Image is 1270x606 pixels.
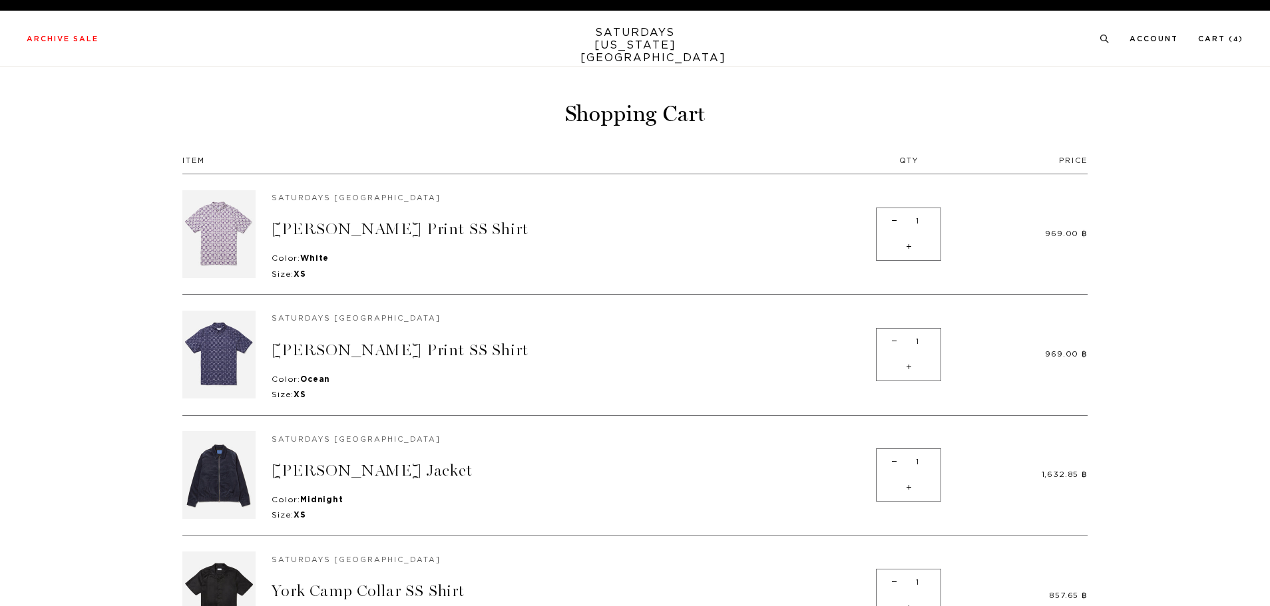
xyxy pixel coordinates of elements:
span: - [885,569,903,595]
p: Size: [272,390,869,400]
a: Cart (4) [1198,35,1243,43]
h5: Saturdays [GEOGRAPHIC_DATA] [272,314,869,323]
span: - [885,208,903,234]
p: Color: [272,375,869,385]
img: Midnight | Harrison Corduroy Jacket [182,431,256,519]
img: Ocean | Bruce Block Print SS Shirt [182,311,256,398]
h5: Saturdays [GEOGRAPHIC_DATA] [272,555,869,565]
a: Account [1130,35,1178,43]
a: [PERSON_NAME] Jacket [272,461,473,480]
small: 4 [1233,37,1239,43]
span: + [900,475,918,501]
img: White | Bruce Block Print SS Shirt [182,190,256,278]
a: York Camp Collar SS Shirt [272,581,465,601]
h5: Saturdays [GEOGRAPHIC_DATA] [272,194,869,203]
span: - [885,329,903,355]
span: 969.00 ฿ [1045,350,1088,358]
strong: Ocean [300,375,330,383]
p: Color: [272,495,869,506]
span: 969.00 ฿ [1045,229,1088,237]
span: + [900,355,918,380]
span: + [900,234,918,260]
span: - [885,449,903,475]
th: Qty [869,148,948,174]
p: Color: [272,253,869,264]
span: 1,632.85 ฿ [1042,470,1088,478]
th: Price [948,148,1088,174]
strong: XS [294,390,306,398]
p: Size: [272,510,869,521]
p: Size: [272,269,869,280]
span: 857.65 ฿ [1049,591,1088,599]
h5: Saturdays [GEOGRAPHIC_DATA] [272,435,869,444]
a: Archive Sale [27,35,99,43]
h1: Shopping Cart [182,100,1088,128]
a: [PERSON_NAME] Print SS Shirt [272,341,529,360]
strong: XS [294,511,306,519]
th: Item [182,148,869,174]
a: [PERSON_NAME] Print SS Shirt [272,220,529,239]
strong: XS [294,270,306,278]
strong: Midnight [300,496,343,504]
strong: White [300,254,329,262]
a: SATURDAYS[US_STATE][GEOGRAPHIC_DATA] [580,27,690,65]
